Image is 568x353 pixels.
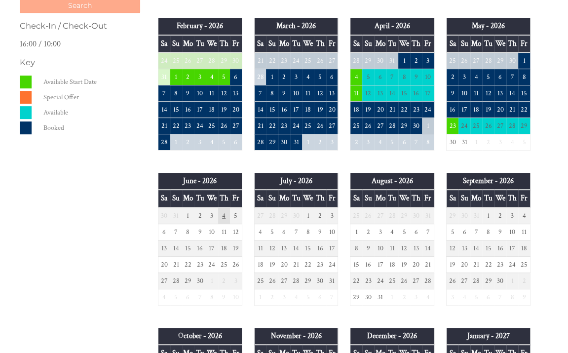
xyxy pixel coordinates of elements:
td: 17 [458,101,470,118]
td: 2 [182,69,194,85]
td: 9 [494,224,506,240]
th: Tu [482,35,494,52]
td: 31 [386,52,398,69]
th: Fr [518,35,530,52]
td: 13 [230,85,242,101]
td: 15 [182,240,194,256]
td: 26 [182,52,194,69]
td: 27 [326,118,338,134]
td: 16 [447,101,458,118]
dd: Special Offer [41,91,138,104]
td: 27 [374,118,386,134]
td: 29 [518,118,530,134]
td: 8 [182,224,194,240]
td: 10 [506,224,518,240]
th: Fr [326,190,338,207]
td: 6 [326,69,338,85]
td: 28 [386,207,398,224]
td: 22 [266,118,278,134]
td: 24 [290,118,302,134]
td: 11 [518,224,530,240]
td: 24 [422,101,434,118]
td: 23 [278,52,290,69]
td: 28 [206,52,218,69]
td: 1 [302,134,314,150]
td: 14 [386,85,398,101]
th: Tu [194,35,206,52]
td: 17 [290,101,302,118]
td: 12 [218,85,230,101]
th: Mo [470,35,482,52]
td: 8 [302,224,314,240]
td: 5 [266,224,278,240]
td: 23 [278,118,290,134]
td: 22 [266,52,278,69]
p: 16:00 / 10:00 [20,39,140,49]
td: 28 [386,118,398,134]
td: 8 [170,85,182,101]
td: 2 [362,224,374,240]
td: 8 [266,85,278,101]
td: 31 [170,207,182,224]
td: 30 [458,207,470,224]
td: 4 [518,207,530,224]
td: 8 [422,134,434,150]
dd: Booked [41,121,138,134]
td: 31 [158,69,170,85]
td: 25 [206,118,218,134]
td: 5 [386,134,398,150]
td: 3 [422,52,434,69]
td: 11 [206,85,218,101]
th: Mo [182,35,194,52]
th: We [302,190,314,207]
th: We [398,35,410,52]
th: Fr [422,190,434,207]
td: 27 [230,118,242,134]
th: Th [506,35,518,52]
th: We [494,35,506,52]
td: 14 [170,240,182,256]
td: 28 [482,52,494,69]
td: 21 [158,118,170,134]
th: Su [170,190,182,207]
td: 10 [458,85,470,101]
td: 3 [206,207,218,224]
td: 6 [374,69,386,85]
td: 8 [518,69,530,85]
td: 18 [302,101,314,118]
td: 3 [362,134,374,150]
td: 5 [447,224,458,240]
th: Fr [230,190,242,207]
td: 30 [278,134,290,150]
td: 30 [230,52,242,69]
td: 12 [230,224,242,240]
td: 16 [182,101,194,118]
td: 20 [230,101,242,118]
td: 4 [206,69,218,85]
td: 1 [470,134,482,150]
td: 8 [482,224,494,240]
td: 4 [350,69,362,85]
th: Mo [470,190,482,207]
td: 24 [290,52,302,69]
th: We [494,190,506,207]
td: 4 [206,134,218,150]
th: Fr [230,35,242,52]
td: 7 [386,69,398,85]
td: 30 [410,118,422,134]
td: 30 [506,52,518,69]
td: 3 [326,134,338,150]
td: 2 [447,69,458,85]
td: 6 [494,69,506,85]
td: 29 [494,52,506,69]
th: Sa [447,35,458,52]
th: We [206,190,218,207]
td: 26 [314,118,326,134]
th: June - 2026 [158,173,242,190]
td: 6 [410,224,422,240]
td: 16 [410,85,422,101]
td: 6 [398,134,410,150]
th: Tu [482,190,494,207]
td: 1 [266,69,278,85]
dd: Available Start Date [41,76,138,88]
